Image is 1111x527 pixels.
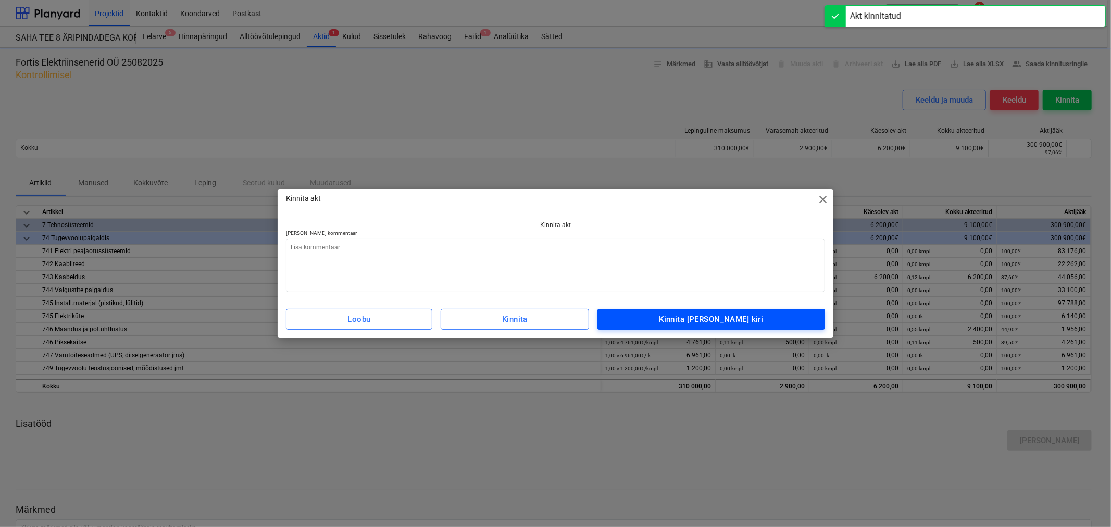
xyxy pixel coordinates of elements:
div: Akt kinnitatud [850,10,901,22]
p: Kinnita akt [286,221,825,230]
div: Kinnita [PERSON_NAME] kiri [659,312,763,326]
iframe: Chat Widget [1059,477,1111,527]
span: close [817,193,829,206]
p: [PERSON_NAME] kommentaar [286,230,825,239]
button: Kinnita [441,309,589,330]
button: Kinnita [PERSON_NAME] kiri [597,309,825,330]
button: Loobu [286,309,432,330]
div: Loobu [347,312,370,326]
div: Kinnita [502,312,528,326]
p: Kinnita akt [286,193,321,204]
